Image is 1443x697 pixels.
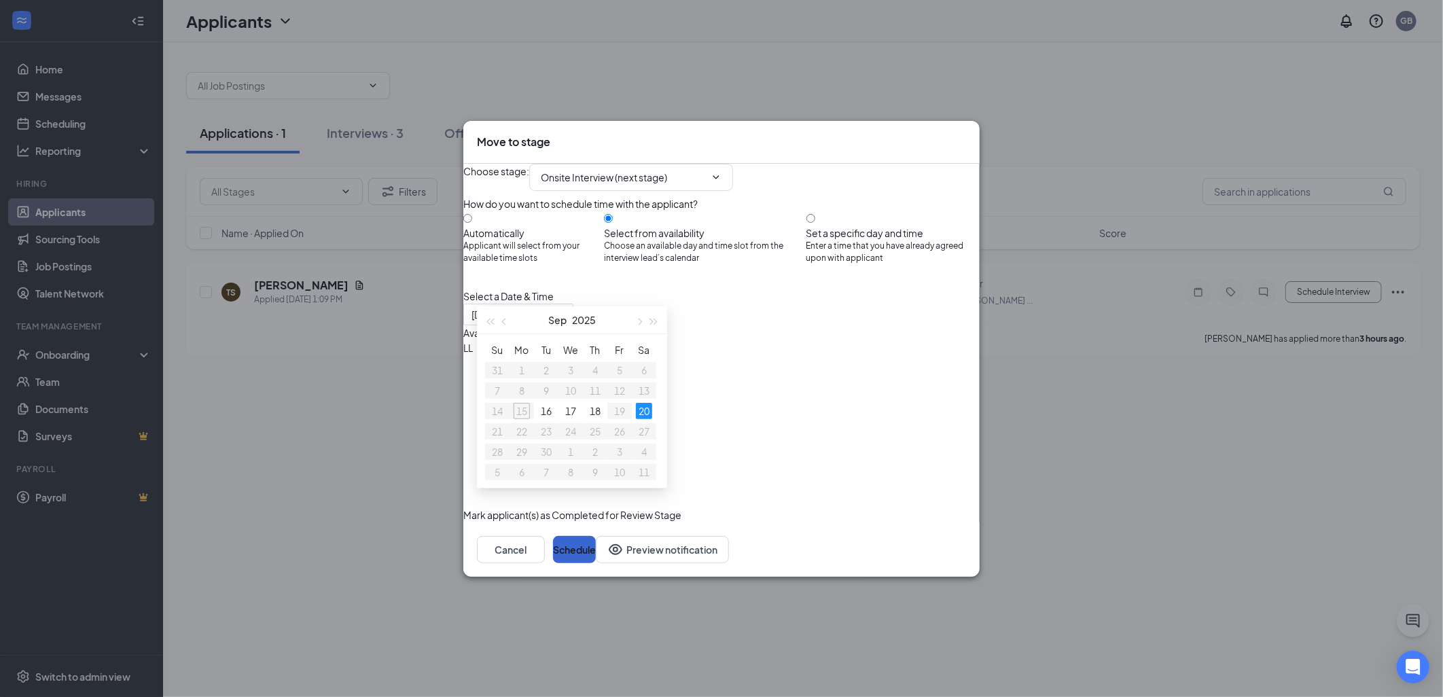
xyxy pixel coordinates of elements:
[553,536,596,563] button: Schedule
[632,340,656,360] th: Sa
[463,370,724,396] div: 2:30PM - 3:00PM
[463,325,724,340] div: Available time slots on LL
[563,403,579,419] div: 17
[538,403,554,419] div: 16
[558,401,583,421] td: 2025-09-17
[587,403,603,419] div: 18
[604,240,806,266] span: Choose an available day and time slot from the interview lead’s calendar
[604,226,806,240] div: Select from availability
[485,340,510,360] th: Su
[463,196,980,211] div: How do you want to schedule time with the applicant?
[572,306,596,334] button: 2025
[596,536,729,563] button: Preview notificationEye
[548,306,567,334] button: Sep
[463,289,980,304] div: Select a Date & Time
[463,226,604,240] div: Automatically
[477,536,545,563] button: Cancel
[607,541,624,558] svg: Eye
[471,307,553,322] input: Sep 20, 2025
[477,135,550,149] h3: Move to stage
[463,355,724,370] div: 2:00PM - 2:30PM
[806,240,980,266] span: Enter a time that you have already agreed upon with applicant
[463,340,724,355] div: LL
[463,507,681,522] span: Mark applicant(s) as Completed for Review Stage
[607,340,632,360] th: Fr
[636,403,652,419] div: 20
[463,240,604,266] span: Applicant will select from your available time slots
[463,396,724,411] div: 3:30PM - 4:00PM
[1397,651,1429,683] div: Open Intercom Messenger
[558,340,583,360] th: We
[711,172,721,183] svg: ChevronDown
[534,340,558,360] th: Tu
[463,164,529,191] span: Choose stage :
[534,401,558,421] td: 2025-09-16
[583,340,607,360] th: Th
[632,401,656,421] td: 2025-09-20
[806,226,980,240] div: Set a specific day and time
[583,401,607,421] td: 2025-09-18
[510,340,534,360] th: Mo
